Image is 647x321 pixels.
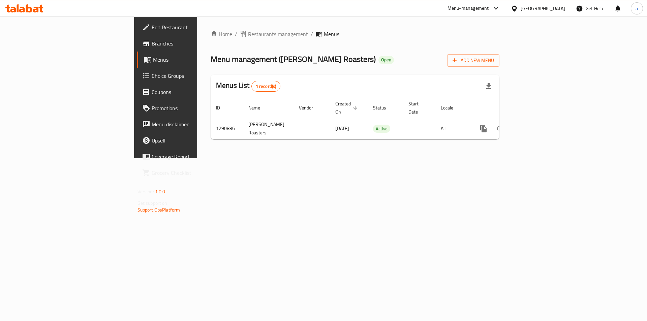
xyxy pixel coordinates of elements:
a: Branches [137,35,242,52]
li: / [311,30,313,38]
div: [GEOGRAPHIC_DATA] [521,5,565,12]
span: Created On [335,100,360,116]
a: Grocery Checklist [137,165,242,181]
span: Choice Groups [152,72,237,80]
a: Promotions [137,100,242,116]
td: [PERSON_NAME] Roasters [243,118,294,139]
span: Menu disclaimer [152,120,237,128]
span: Branches [152,39,237,47]
a: Menus [137,52,242,68]
span: Open [378,57,394,63]
span: Start Date [408,100,427,116]
span: ID [216,104,229,112]
button: more [475,121,492,137]
span: Add New Menu [453,56,494,65]
a: Restaurants management [240,30,308,38]
span: Get support on: [137,199,168,207]
a: Menu disclaimer [137,116,242,132]
span: Coverage Report [152,153,237,161]
span: Locale [441,104,462,112]
span: Coupons [152,88,237,96]
nav: breadcrumb [211,30,499,38]
span: 1.0.0 [155,187,165,196]
span: Menu management ( [PERSON_NAME] Roasters ) [211,52,376,67]
a: Choice Groups [137,68,242,84]
a: Coupons [137,84,242,100]
div: Export file [481,78,497,94]
a: Edit Restaurant [137,19,242,35]
span: Status [373,104,395,112]
div: Open [378,56,394,64]
button: Change Status [492,121,508,137]
span: 1 record(s) [252,83,280,90]
span: Restaurants management [248,30,308,38]
span: a [636,5,638,12]
span: Active [373,125,390,133]
span: Grocery Checklist [152,169,237,177]
td: All [435,118,470,139]
table: enhanced table [211,98,546,139]
span: [DATE] [335,124,349,133]
div: Menu-management [448,4,489,12]
a: Upsell [137,132,242,149]
span: Vendor [299,104,322,112]
button: Add New Menu [447,54,499,67]
div: Total records count [251,81,281,92]
th: Actions [470,98,546,118]
span: Edit Restaurant [152,23,237,31]
a: Coverage Report [137,149,242,165]
span: Version: [137,187,154,196]
td: - [403,118,435,139]
span: Menus [324,30,339,38]
a: Support.OpsPlatform [137,205,180,214]
span: Menus [153,56,237,64]
span: Promotions [152,104,237,112]
h2: Menus List [216,81,280,92]
span: Upsell [152,136,237,145]
span: Name [248,104,269,112]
